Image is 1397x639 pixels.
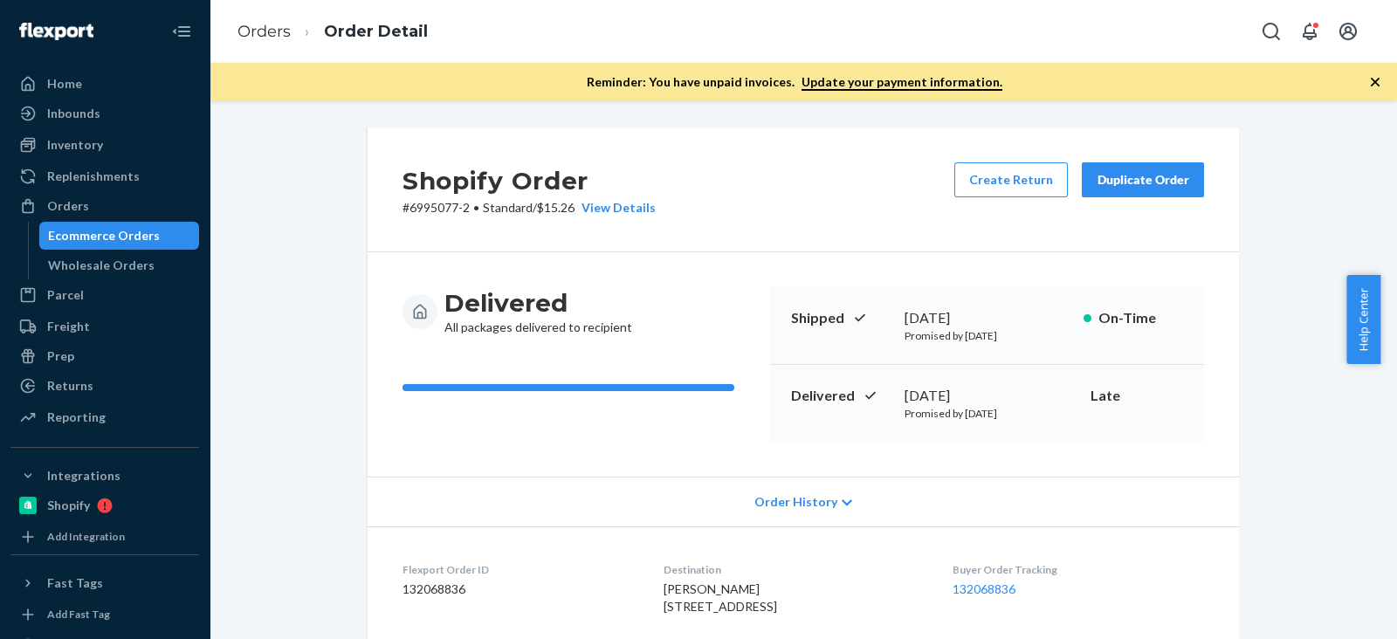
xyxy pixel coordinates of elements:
a: Inbounds [10,100,199,127]
div: Prep [47,347,74,365]
dt: Buyer Order Tracking [953,562,1204,577]
a: Freight [10,313,199,340]
button: Open Search Box [1254,14,1289,49]
button: Close Navigation [164,14,199,49]
img: Flexport logo [19,23,93,40]
a: Add Integration [10,526,199,547]
a: Returns [10,372,199,400]
button: Duplicate Order [1082,162,1204,197]
p: Delivered [791,386,891,406]
a: 132068836 [953,581,1015,596]
div: Parcel [47,286,84,304]
button: Open account menu [1331,14,1366,49]
div: Inventory [47,136,103,154]
a: Parcel [10,281,199,309]
dt: Destination [664,562,924,577]
a: Wholesale Orders [39,251,200,279]
button: Open notifications [1292,14,1327,49]
a: Shopify [10,491,199,519]
a: Orders [237,22,291,41]
div: Duplicate Order [1097,171,1189,189]
a: Order Detail [324,22,428,41]
a: Ecommerce Orders [39,222,200,250]
a: Orders [10,192,199,220]
div: Home [47,75,82,93]
a: Replenishments [10,162,199,190]
a: Home [10,70,199,98]
span: • [473,200,479,215]
button: Create Return [954,162,1068,197]
button: Help Center [1346,275,1380,364]
div: All packages delivered to recipient [444,287,632,336]
h2: Shopify Order [403,162,656,199]
div: Reporting [47,409,106,426]
button: Integrations [10,462,199,490]
div: Add Fast Tag [47,607,110,622]
dt: Flexport Order ID [403,562,636,577]
div: [DATE] [905,308,1070,328]
div: Fast Tags [47,574,103,592]
p: Shipped [791,308,891,328]
button: View Details [575,199,656,216]
div: Integrations [47,467,120,484]
button: Fast Tags [10,569,199,597]
div: Returns [47,377,93,395]
div: Add Integration [47,529,125,544]
div: Wholesale Orders [48,257,155,274]
p: Late [1091,386,1183,406]
a: Reporting [10,403,199,431]
h3: Delivered [444,287,632,319]
p: # 6995077-2 / $15.26 [403,199,656,216]
p: Reminder: You have unpaid invoices. [587,73,1002,91]
ol: breadcrumbs [224,6,442,58]
p: Promised by [DATE] [905,328,1070,343]
p: On-Time [1098,308,1183,328]
a: Inventory [10,131,199,159]
span: Order History [754,493,837,511]
span: Standard [483,200,533,215]
dd: 132068836 [403,581,636,598]
div: Shopify [47,497,90,514]
div: Replenishments [47,168,140,185]
div: Orders [47,197,89,215]
p: Promised by [DATE] [905,406,1070,421]
a: Prep [10,342,199,370]
a: Add Fast Tag [10,604,199,625]
div: Ecommerce Orders [48,227,160,244]
div: [DATE] [905,386,1070,406]
div: Freight [47,318,90,335]
div: Inbounds [47,105,100,122]
span: [PERSON_NAME] [STREET_ADDRESS] [664,581,777,614]
a: Update your payment information. [802,74,1002,91]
